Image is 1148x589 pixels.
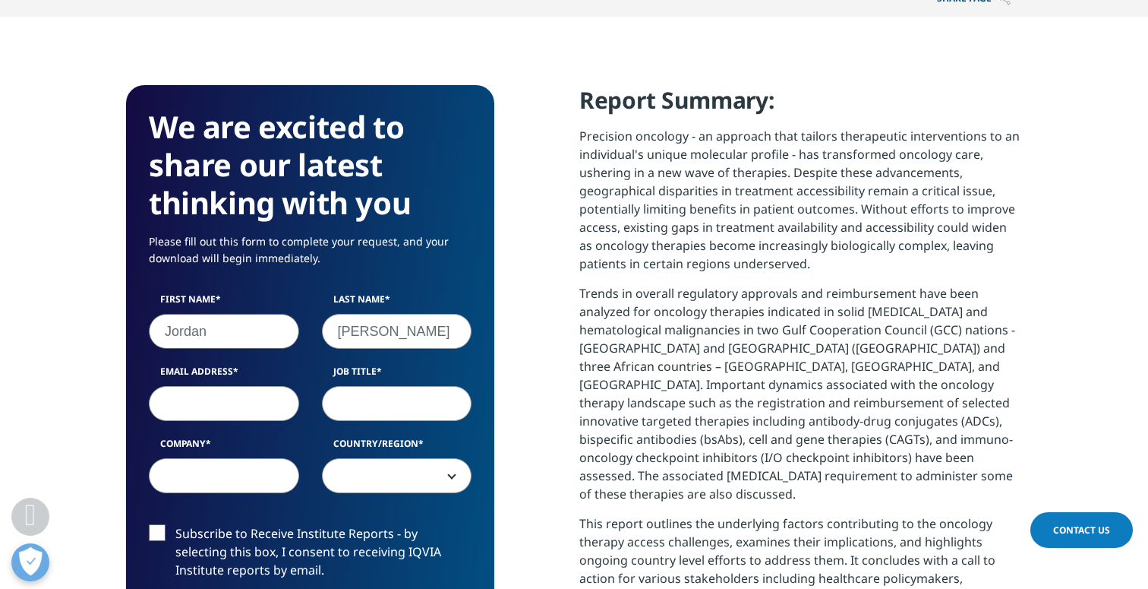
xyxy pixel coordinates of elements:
[149,233,471,278] p: Please fill out this form to complete your request, and your download will begin immediately.
[579,284,1022,515] p: Trends in overall regulatory approvals and reimbursement have been analyzed for oncology therapie...
[322,293,472,314] label: Last Name
[11,543,49,581] button: Open Preferences
[1030,512,1133,548] a: Contact Us
[322,437,472,458] label: Country/Region
[149,293,299,314] label: First Name
[149,524,471,587] label: Subscribe to Receive Institute Reports - by selecting this box, I consent to receiving IQVIA Inst...
[1053,524,1110,537] span: Contact Us
[149,365,299,386] label: Email Address
[149,108,471,222] h3: We are excited to share our latest thinking with you
[322,365,472,386] label: Job Title
[579,127,1022,284] p: Precision oncology - an approach that tailors therapeutic interventions to an individual's unique...
[149,437,299,458] label: Company
[579,85,1022,127] h4: Report Summary:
